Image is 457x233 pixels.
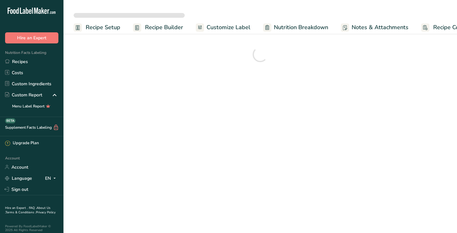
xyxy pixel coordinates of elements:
div: EN [45,174,58,182]
a: Recipe Builder [133,20,183,35]
span: Customize Label [207,23,250,32]
a: Notes & Attachments [341,20,408,35]
a: Privacy Policy [36,210,56,215]
a: Customize Label [196,20,250,35]
div: BETA [5,118,16,123]
div: Upgrade Plan [5,140,39,146]
button: Hire an Expert [5,32,58,43]
div: Powered By FoodLabelMaker © 2025 All Rights Reserved [5,224,58,232]
span: Nutrition Breakdown [274,23,328,32]
span: Recipe Setup [86,23,120,32]
a: Hire an Expert . [5,206,28,210]
a: FAQ . [29,206,36,210]
div: Custom Report [5,92,42,98]
a: Nutrition Breakdown [263,20,328,35]
a: Terms & Conditions . [5,210,36,215]
a: Recipe Setup [74,20,120,35]
span: Recipe Builder [145,23,183,32]
a: About Us . [5,206,50,215]
span: Notes & Attachments [352,23,408,32]
a: Language [5,173,32,184]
